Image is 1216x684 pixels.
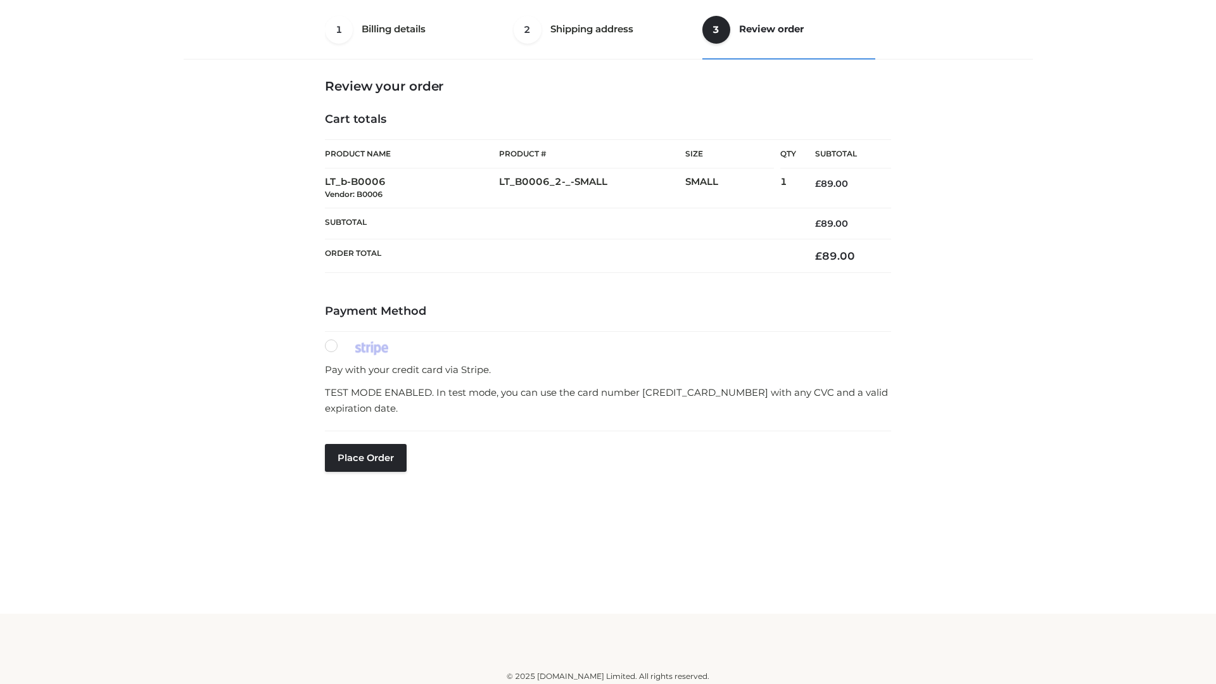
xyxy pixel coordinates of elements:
[685,140,774,168] th: Size
[815,218,821,229] span: £
[499,139,685,168] th: Product #
[796,140,891,168] th: Subtotal
[325,444,407,472] button: Place order
[780,139,796,168] th: Qty
[815,218,848,229] bdi: 89.00
[188,670,1028,683] div: © 2025 [DOMAIN_NAME] Limited. All rights reserved.
[815,250,822,262] span: £
[780,168,796,208] td: 1
[815,178,848,189] bdi: 89.00
[499,168,685,208] td: LT_B0006_2-_-SMALL
[815,250,855,262] bdi: 89.00
[325,189,383,199] small: Vendor: B0006
[325,208,796,239] th: Subtotal
[325,384,891,417] p: TEST MODE ENABLED. In test mode, you can use the card number [CREDIT_CARD_NUMBER] with any CVC an...
[325,113,891,127] h4: Cart totals
[325,168,499,208] td: LT_b-B0006
[325,239,796,273] th: Order Total
[325,139,499,168] th: Product Name
[325,305,891,319] h4: Payment Method
[685,168,780,208] td: SMALL
[325,362,891,378] p: Pay with your credit card via Stripe.
[815,178,821,189] span: £
[325,79,891,94] h3: Review your order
